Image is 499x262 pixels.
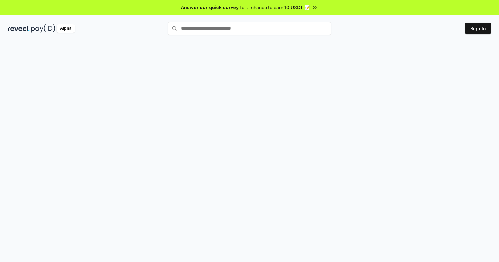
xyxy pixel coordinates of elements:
span: for a chance to earn 10 USDT 📝 [240,4,310,11]
img: reveel_dark [8,24,30,33]
span: Answer our quick survey [181,4,239,11]
div: Alpha [57,24,75,33]
button: Sign In [465,23,491,34]
img: pay_id [31,24,55,33]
